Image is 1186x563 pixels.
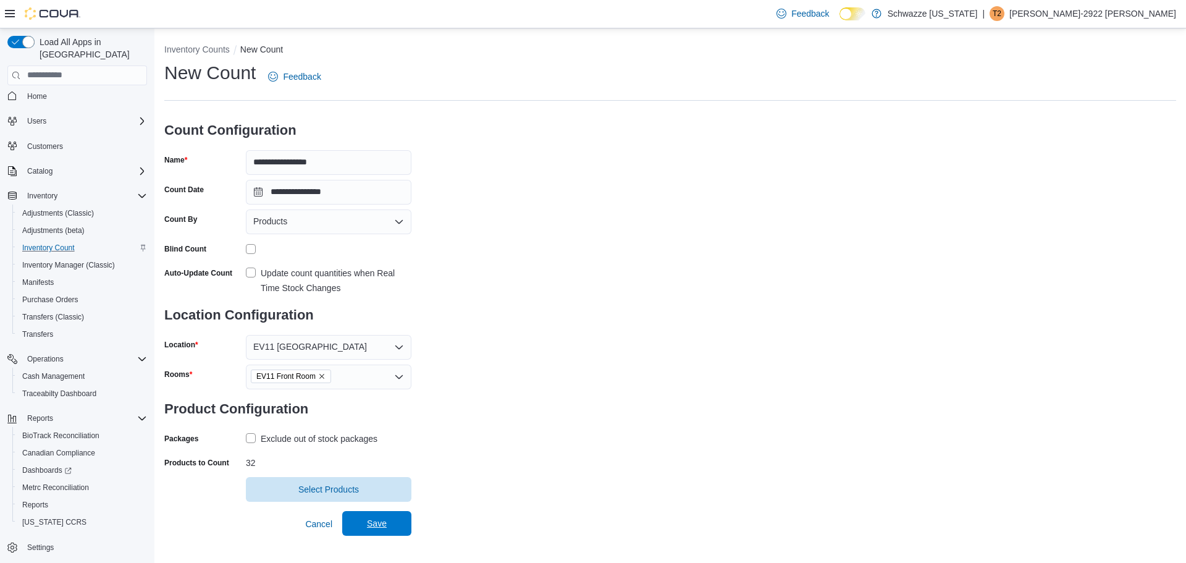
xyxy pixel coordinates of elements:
a: Feedback [263,64,326,89]
label: Name [164,155,187,165]
span: EV11 Front Room [251,370,331,383]
span: Inventory [27,191,57,201]
span: Home [27,91,47,101]
button: Reports [12,496,152,514]
span: Canadian Compliance [17,446,147,460]
button: Customers [2,137,152,155]
nav: An example of EuiBreadcrumbs [164,43,1176,58]
span: Manifests [22,277,54,287]
span: Adjustments (Classic) [17,206,147,221]
button: Open list of options [394,217,404,227]
div: Blind Count [164,244,206,254]
span: Adjustments (beta) [17,223,147,238]
span: Reports [22,500,48,510]
a: Feedback [772,1,834,26]
button: Remove EV11 Front Room from selection in this group [318,373,326,380]
span: Metrc Reconciliation [22,483,89,493]
span: Cancel [305,518,332,530]
button: Reports [22,411,58,426]
button: Home [2,87,152,105]
p: Schwazze [US_STATE] [888,6,978,21]
img: Cova [25,7,80,20]
span: Adjustments (Classic) [22,208,94,218]
button: New Count [240,44,283,54]
span: Users [22,114,147,129]
button: Transfers [12,326,152,343]
a: Canadian Compliance [17,446,100,460]
span: Users [27,116,46,126]
a: Transfers (Classic) [17,310,89,324]
input: Dark Mode [839,7,865,20]
button: Canadian Compliance [12,444,152,462]
a: Settings [22,540,59,555]
span: Home [22,88,147,104]
input: Press the down key to open a popover containing a calendar. [246,180,411,205]
span: Feedback [283,70,321,83]
span: Traceabilty Dashboard [17,386,147,401]
span: Settings [27,543,54,552]
span: Cash Management [17,369,147,384]
button: Operations [2,350,152,368]
button: Users [22,114,51,129]
button: Manifests [12,274,152,291]
p: | [982,6,985,21]
a: Traceabilty Dashboard [17,386,101,401]
span: Adjustments (beta) [22,226,85,235]
button: Transfers (Classic) [12,308,152,326]
div: 32 [246,453,411,468]
a: Metrc Reconciliation [17,480,94,495]
span: Canadian Compliance [22,448,95,458]
span: Transfers [17,327,147,342]
span: Inventory Count [22,243,75,253]
span: Metrc Reconciliation [17,480,147,495]
p: [PERSON_NAME]-2922 [PERSON_NAME] [1009,6,1176,21]
span: Traceabilty Dashboard [22,389,96,399]
button: Open list of options [394,372,404,382]
span: Purchase Orders [22,295,78,305]
span: EV11 [GEOGRAPHIC_DATA] [253,339,367,354]
a: Inventory Manager (Classic) [17,258,120,273]
button: Open list of options [394,342,404,352]
button: Cancel [300,512,337,536]
button: Catalog [2,163,152,180]
button: Select Products [246,477,411,502]
span: Products [253,214,287,229]
span: Inventory Manager (Classic) [17,258,147,273]
span: Operations [27,354,64,364]
span: Inventory [22,188,147,203]
button: Adjustments (Classic) [12,205,152,222]
button: Cash Management [12,368,152,385]
a: Inventory Count [17,240,80,255]
a: Customers [22,139,68,154]
span: Washington CCRS [17,515,147,530]
span: Reports [27,413,53,423]
button: Inventory [22,188,62,203]
span: Catalog [27,166,53,176]
label: Location [164,340,198,350]
span: Operations [22,352,147,366]
a: Dashboards [12,462,152,479]
a: [US_STATE] CCRS [17,515,91,530]
button: Traceabilty Dashboard [12,385,152,402]
button: Inventory [2,187,152,205]
button: Metrc Reconciliation [12,479,152,496]
span: EV11 Front Room [256,370,316,383]
a: Purchase Orders [17,292,83,307]
span: Cash Management [22,371,85,381]
span: Inventory Count [17,240,147,255]
h3: Product Configuration [164,389,411,429]
span: Inventory Manager (Classic) [22,260,115,270]
h3: Location Configuration [164,295,411,335]
a: Transfers [17,327,58,342]
span: Save [367,517,387,530]
button: Purchase Orders [12,291,152,308]
a: Dashboards [17,463,77,478]
label: Auto-Update Count [164,268,232,278]
div: Turner-2922 Ashby [990,6,1004,21]
label: Rooms [164,370,192,379]
span: Reports [22,411,147,426]
button: Users [2,112,152,130]
a: Reports [17,497,53,512]
span: Manifests [17,275,147,290]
